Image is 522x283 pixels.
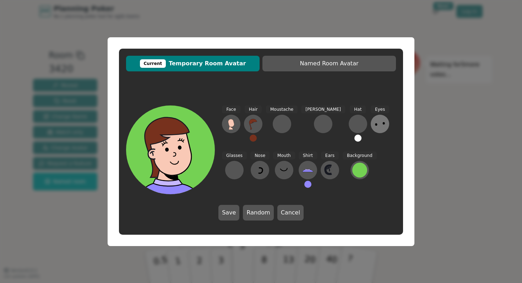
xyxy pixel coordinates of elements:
span: Shirt [299,152,317,160]
span: Glasses [222,152,247,160]
button: Random [243,205,273,221]
span: Hat [350,105,366,114]
span: Hair [245,105,262,114]
span: Named Room Avatar [266,59,392,68]
span: Eyes [371,105,389,114]
span: Moustache [266,105,298,114]
span: Mouth [273,152,295,160]
button: Save [218,205,239,221]
button: Cancel [277,205,304,221]
button: CurrentTemporary Room Avatar [126,56,260,71]
span: Face [222,105,240,114]
button: Named Room Avatar [262,56,396,71]
span: [PERSON_NAME] [301,105,345,114]
span: Nose [250,152,270,160]
div: Current [140,59,166,68]
span: Ears [321,152,339,160]
span: Temporary Room Avatar [130,59,256,68]
span: Background [343,152,377,160]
